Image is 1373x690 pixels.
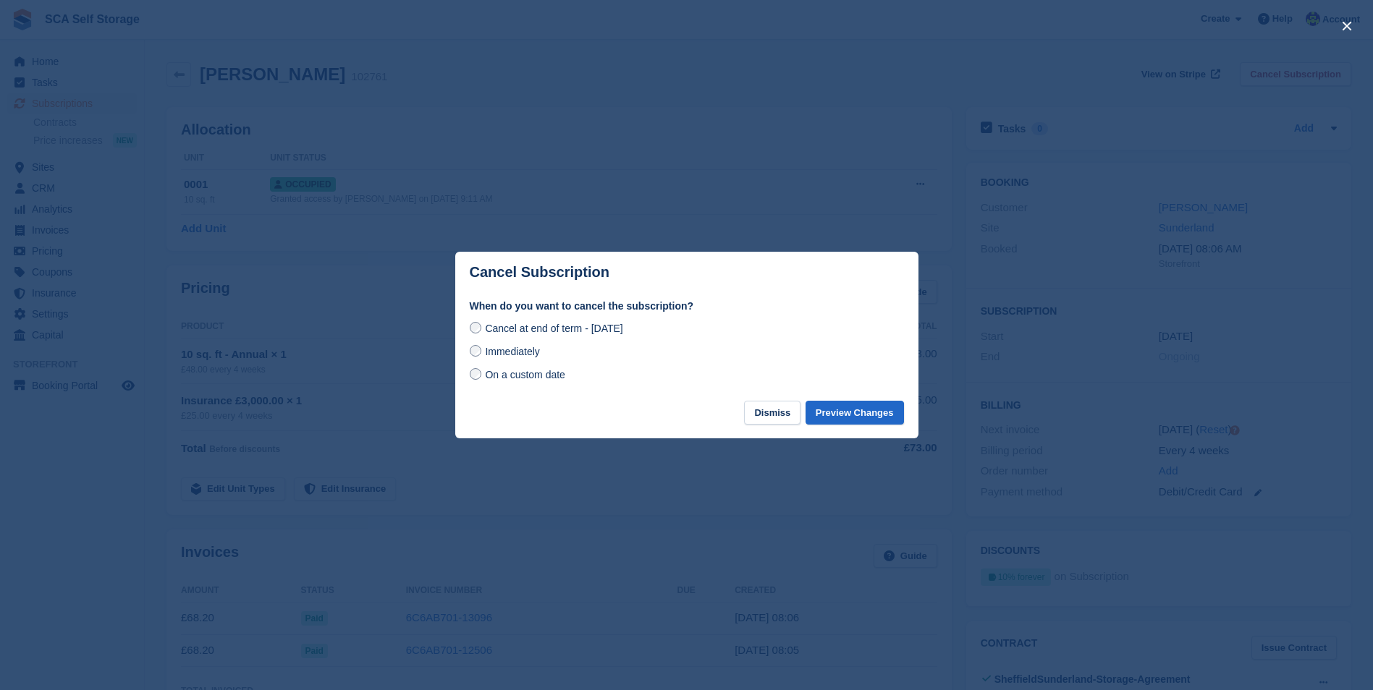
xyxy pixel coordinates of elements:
button: Dismiss [744,401,800,425]
label: When do you want to cancel the subscription? [470,299,904,314]
span: Cancel at end of term - [DATE] [485,323,622,334]
span: On a custom date [485,369,565,380]
span: Immediately [485,346,539,357]
p: Cancel Subscription [470,264,609,281]
input: On a custom date [470,368,481,380]
input: Cancel at end of term - [DATE] [470,322,481,333]
input: Immediately [470,345,481,357]
button: Preview Changes [806,401,904,425]
button: close [1335,14,1359,38]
